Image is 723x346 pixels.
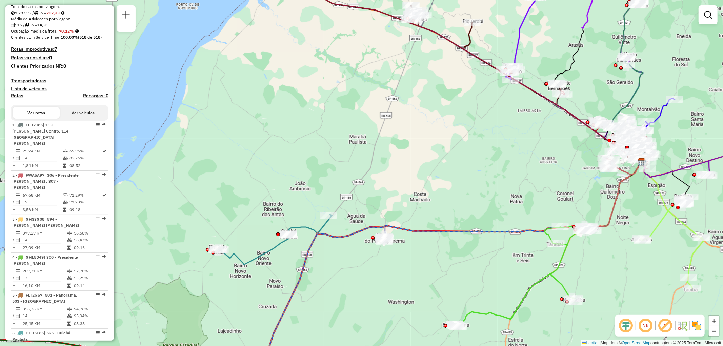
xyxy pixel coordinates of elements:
td: 16,10 KM [22,282,67,289]
span: − [712,327,716,335]
strong: 7 [54,46,57,52]
h4: Lista de veículos [11,86,108,92]
i: Distância Total [16,269,20,273]
em: Rota exportada [102,217,106,221]
span: Ocultar NR [638,318,654,334]
span: FLT2G57 [26,292,42,298]
td: = [12,320,16,327]
span: 3 - [12,217,79,228]
i: % de utilização da cubagem [67,314,72,318]
td: 3,56 KM [22,206,62,213]
td: 53,25% [74,274,106,281]
i: Tempo total em rota [67,284,71,288]
a: Zoom out [709,326,719,336]
div: Total de caixas por viagem: [11,4,108,10]
i: Cubagem total roteirizado [11,11,15,15]
div: Atividade não roteirizada - PANIF FORNO A LENHA [629,144,646,151]
span: 6 - [12,330,71,342]
td: / [12,312,16,319]
td: 25,74 KM [22,148,62,155]
div: 515 / 36 = [11,22,108,28]
strong: 70,12% [59,28,74,34]
td: 14 [22,237,67,243]
strong: 202,33 [46,10,60,15]
span: Clientes com Service Time: [11,35,61,40]
td: 09:16 [74,244,106,251]
span: | 501 - Panorama, 503 - [GEOGRAPHIC_DATA] [12,292,77,304]
td: / [12,274,16,281]
em: Rota exportada [102,331,106,335]
i: % de utilização do peso [67,269,72,273]
i: % de utilização da cubagem [67,276,72,280]
em: Rota exportada [102,123,106,127]
i: % de utilização da cubagem [63,156,68,160]
span: GHL5D49 [26,255,44,260]
strong: 100,00% [61,35,78,40]
i: % de utilização do peso [63,193,68,197]
span: | 594 - [PERSON_NAME] [PERSON_NAME] [12,217,79,228]
img: CDD Presidente Prudente [638,158,646,167]
h4: Transportadoras [11,78,108,84]
td: / [12,155,16,161]
em: Rota exportada [102,173,106,177]
h4: Rotas improdutivas: [11,46,108,52]
em: Opções [96,293,100,297]
span: Ocupação média da frota: [11,28,58,34]
em: Opções [96,173,100,177]
td: 94,76% [74,306,106,312]
td: = [12,282,16,289]
i: Total de Atividades [16,276,20,280]
i: % de utilização do peso [63,149,68,153]
i: Distância Total [16,149,20,153]
td: = [12,206,16,213]
span: Ocultar deslocamento [618,318,634,334]
i: Tempo total em rota [63,208,66,212]
td: 08:38 [74,320,106,327]
i: Total de rotas [34,11,38,15]
strong: (518 de 518) [78,35,102,40]
i: Total de Atividades [16,238,20,242]
em: Rota exportada [102,293,106,297]
span: 4 - [12,255,78,266]
i: Meta Caixas/viagem: 209,00 Diferença: -6,67 [61,11,64,15]
em: Opções [96,217,100,221]
td: 25,45 KM [22,320,67,327]
span: 5 - [12,292,77,304]
td: 69,96% [69,148,102,155]
a: OpenStreetMap [622,341,651,345]
i: Tempo total em rota [63,164,66,168]
a: Leaflet [582,341,599,345]
a: Zoom in [709,316,719,326]
td: 77,73% [69,199,102,205]
a: Rotas [11,93,23,99]
em: Opções [96,123,100,127]
strong: 0 [49,55,52,61]
span: 2 - [12,172,79,190]
td: 82,26% [69,155,102,161]
span: | 306 - Presidente [PERSON_NAME] , 307 - [PERSON_NAME] [12,172,79,190]
i: Total de Atividades [16,314,20,318]
strong: 14,31 [37,22,48,27]
i: Distância Total [16,307,20,311]
span: GHS3G08 [26,217,44,222]
span: FWA5A97 [26,172,44,178]
td: 209,31 KM [22,268,67,274]
td: 14 [22,155,62,161]
img: Fluxo de ruas [677,320,688,331]
i: % de utilização da cubagem [63,200,68,204]
h4: Recargas: 0 [83,93,108,99]
td: 09:18 [69,206,102,213]
strong: 0 [63,63,66,69]
td: 71,29% [69,192,102,199]
img: Fads [639,152,647,161]
em: Rota exportada [102,255,106,259]
td: 67,68 KM [22,192,62,199]
h4: Rotas vários dias: [11,55,108,61]
i: % de utilização da cubagem [67,238,72,242]
button: Ver veículos [60,107,106,119]
td: 356,36 KM [22,306,67,312]
td: 14 [22,312,67,319]
em: Média calculada utilizando a maior ocupação (%Peso ou %Cubagem) de cada rota da sessão. Rotas cro... [75,29,79,33]
td: 08:52 [69,162,102,169]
